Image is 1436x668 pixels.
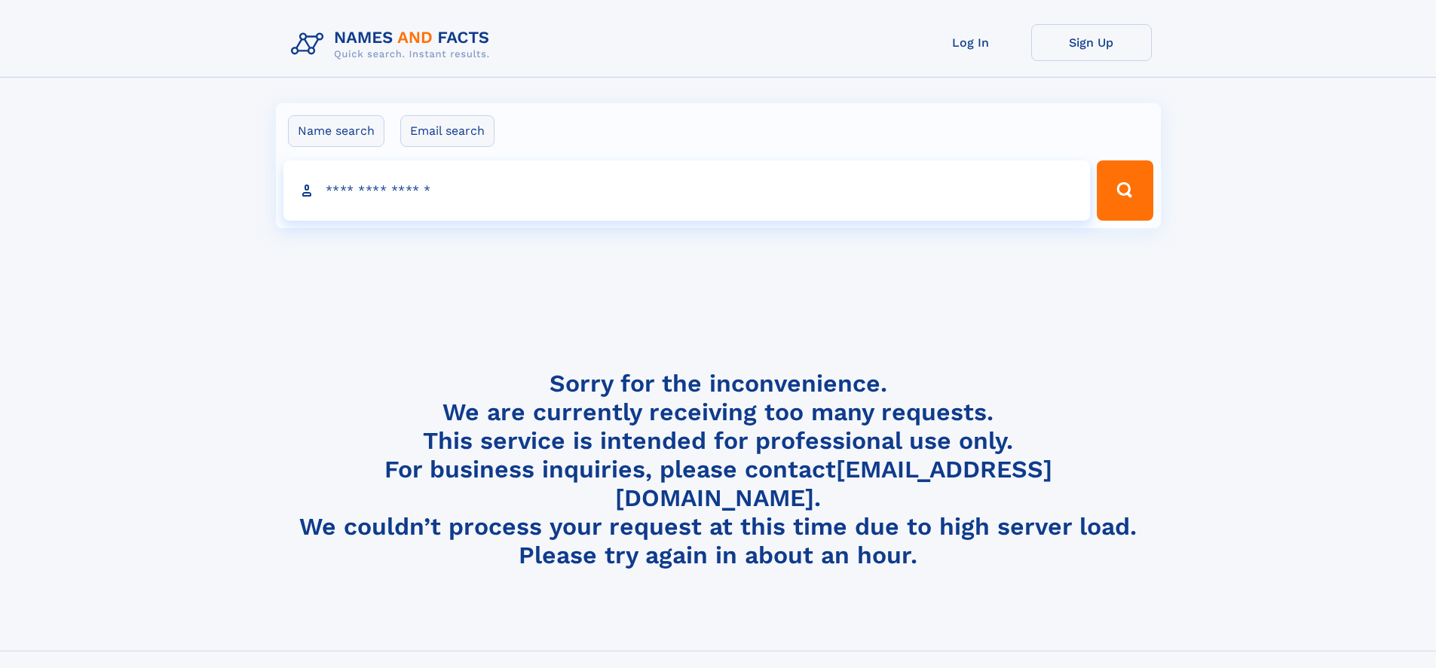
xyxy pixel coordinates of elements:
[288,115,384,147] label: Name search
[615,455,1052,512] a: [EMAIL_ADDRESS][DOMAIN_NAME]
[400,115,494,147] label: Email search
[1031,24,1152,61] a: Sign Up
[1097,160,1153,221] button: Search Button
[285,24,502,65] img: Logo Names and Facts
[911,24,1031,61] a: Log In
[285,369,1152,570] h4: Sorry for the inconvenience. We are currently receiving too many requests. This service is intend...
[283,160,1091,221] input: search input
